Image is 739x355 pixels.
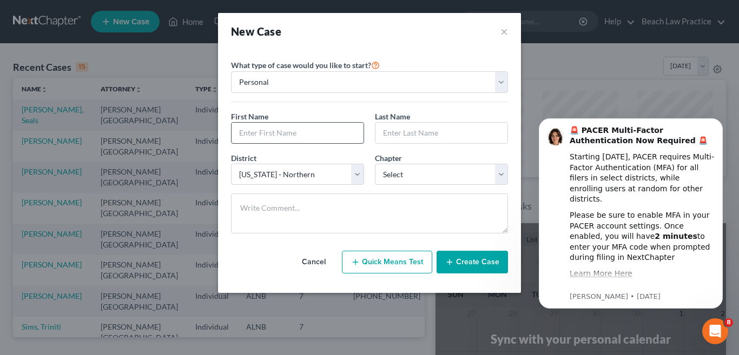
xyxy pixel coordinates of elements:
span: First Name [231,112,268,121]
span: Chapter [375,153,402,163]
button: Quick Means Test [342,251,432,273]
span: District [231,153,256,163]
span: Last Name [375,112,410,121]
button: × [500,24,508,39]
label: What type of case would you like to start? [231,58,380,71]
strong: New Case [231,25,281,38]
button: Create Case [437,251,508,273]
input: Enter First Name [232,123,364,143]
button: Cancel [290,251,338,273]
iframe: Intercom live chat [702,318,728,344]
input: Enter Last Name [375,123,507,143]
iframe: Intercom notifications message [523,102,739,326]
span: 8 [724,318,733,327]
